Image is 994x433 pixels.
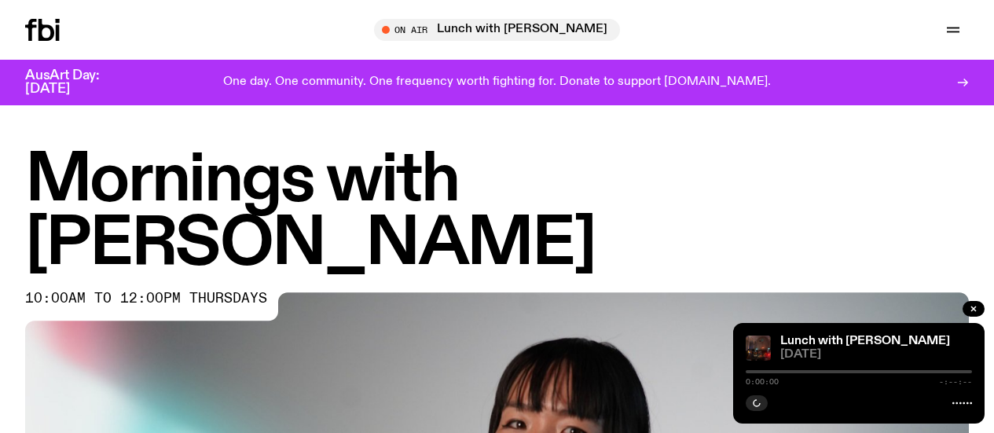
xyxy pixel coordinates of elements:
[780,335,950,347] a: Lunch with [PERSON_NAME]
[25,149,969,277] h1: Mornings with [PERSON_NAME]
[374,19,620,41] button: On AirLunch with [PERSON_NAME]
[223,75,771,90] p: One day. One community. One frequency worth fighting for. Donate to support [DOMAIN_NAME].
[746,378,779,386] span: 0:00:00
[25,69,126,96] h3: AusArt Day: [DATE]
[939,378,972,386] span: -:--:--
[25,292,267,305] span: 10:00am to 12:00pm thursdays
[780,349,972,361] span: [DATE]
